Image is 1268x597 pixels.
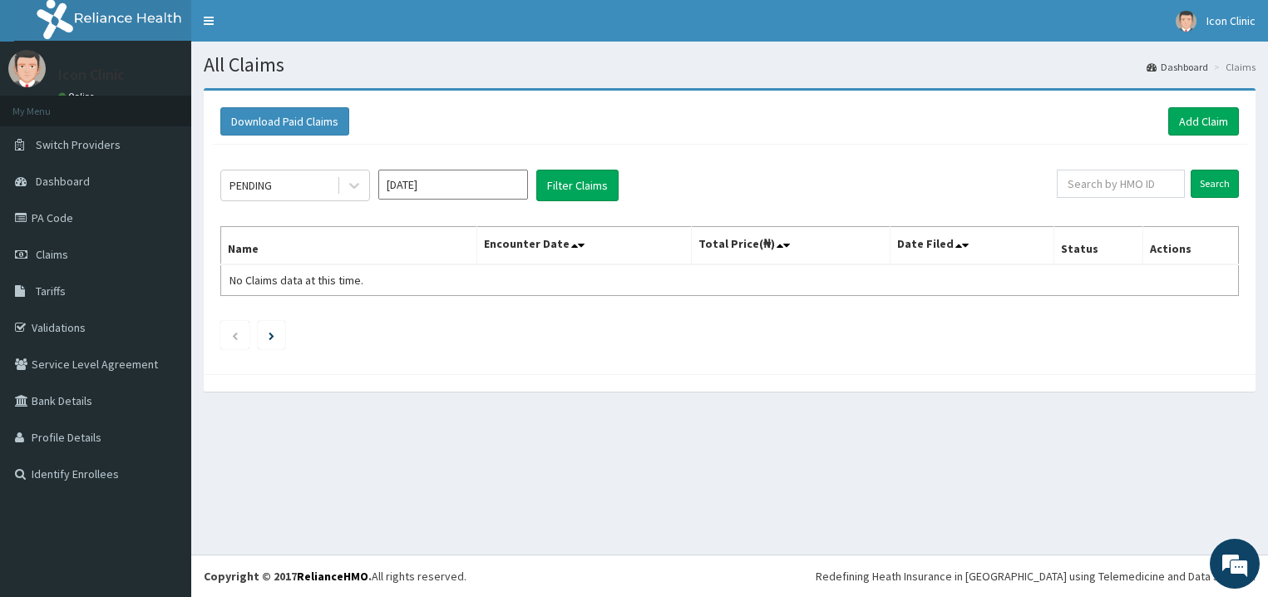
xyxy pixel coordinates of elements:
[1054,227,1143,265] th: Status
[536,170,619,201] button: Filter Claims
[1191,170,1239,198] input: Search
[1142,227,1238,265] th: Actions
[890,227,1054,265] th: Date Filed
[1206,13,1256,28] span: Icon Clinic
[36,137,121,152] span: Switch Providers
[477,227,692,265] th: Encounter Date
[692,227,891,265] th: Total Price(₦)
[816,568,1256,585] div: Redefining Heath Insurance in [GEOGRAPHIC_DATA] using Telemedicine and Data Science!
[36,284,66,298] span: Tariffs
[36,174,90,189] span: Dashboard
[221,227,477,265] th: Name
[229,273,363,288] span: No Claims data at this time.
[297,569,368,584] a: RelianceHMO
[1176,11,1196,32] img: User Image
[58,91,98,102] a: Online
[231,328,239,343] a: Previous page
[204,569,372,584] strong: Copyright © 2017 .
[220,107,349,136] button: Download Paid Claims
[1147,60,1208,74] a: Dashboard
[1168,107,1239,136] a: Add Claim
[36,247,68,262] span: Claims
[269,328,274,343] a: Next page
[191,555,1268,597] footer: All rights reserved.
[1210,60,1256,74] li: Claims
[1057,170,1185,198] input: Search by HMO ID
[378,170,528,200] input: Select Month and Year
[8,50,46,87] img: User Image
[229,177,272,194] div: PENDING
[204,54,1256,76] h1: All Claims
[58,67,125,82] p: Icon Clinic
